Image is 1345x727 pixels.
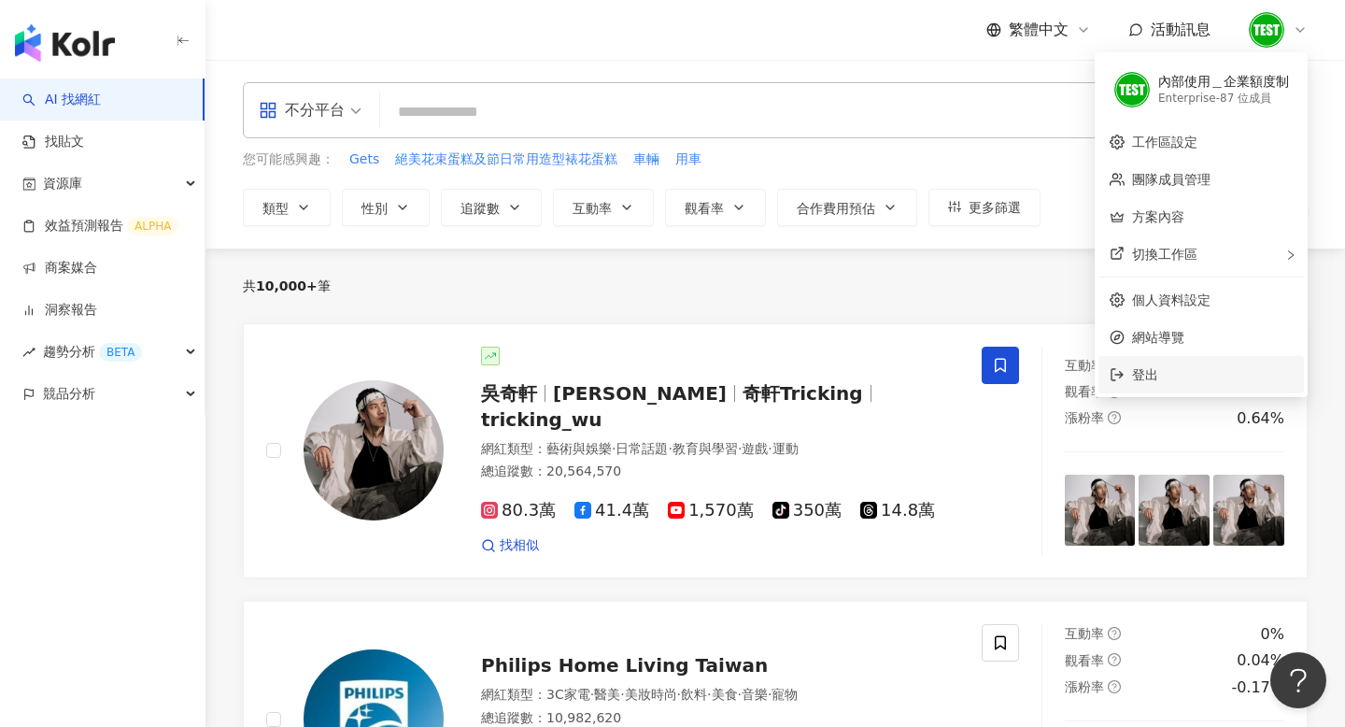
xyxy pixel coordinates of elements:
[672,441,738,456] span: 教育與學習
[738,687,742,702] span: ·
[481,654,768,677] span: Philips Home Living Taiwan
[674,150,702,170] button: 用車
[394,150,618,170] button: 絕美花束蛋糕及節日常用造型裱花蛋糕
[500,536,539,555] span: 找相似
[668,501,754,520] span: 1,570萬
[1270,652,1326,708] iframe: Help Scout Beacon - Open
[742,687,768,702] span: 音樂
[1249,12,1284,48] img: unnamed.png
[1065,475,1136,546] img: post-image
[1231,677,1284,698] div: -0.17%
[616,441,668,456] span: 日常話題
[15,24,115,62] img: logo
[675,150,701,169] span: 用車
[22,91,101,109] a: searchAI 找網紅
[969,200,1021,215] span: 更多篩選
[632,150,660,170] button: 車輛
[1065,358,1104,373] span: 互動率
[22,133,84,151] a: 找貼文
[738,441,742,456] span: ·
[772,441,799,456] span: 運動
[348,150,380,170] button: Gets
[1114,72,1150,107] img: unnamed.png
[361,201,388,216] span: 性別
[304,380,444,520] img: KOL Avatar
[1261,624,1284,645] div: 0%
[797,201,875,216] span: 合作費用預估
[22,217,178,235] a: 效益預測報告ALPHA
[573,201,612,216] span: 互動率
[594,687,620,702] span: 醫美
[43,163,82,205] span: 資源庫
[481,501,556,520] span: 80.3萬
[772,501,842,520] span: 350萬
[1158,91,1289,107] div: Enterprise - 87 位成員
[546,441,612,456] span: 藝術與娛樂
[1065,626,1104,641] span: 互動率
[1132,209,1184,224] a: 方案內容
[243,150,334,169] span: 您可能感興趣：
[768,687,772,702] span: ·
[259,101,277,120] span: appstore
[1065,384,1104,399] span: 觀看率
[625,687,677,702] span: 美妝時尚
[1139,475,1210,546] img: post-image
[860,501,935,520] span: 14.8萬
[1065,653,1104,668] span: 觀看率
[1132,172,1210,187] a: 團隊成員管理
[481,686,959,705] div: 網紅類型 ：
[481,408,602,431] span: tricking_wu
[243,278,331,293] div: 共 筆
[1213,475,1284,546] img: post-image
[22,259,97,278] a: 商案媒合
[677,687,681,702] span: ·
[256,278,318,293] span: 10,000+
[1132,247,1197,262] span: 切換工作區
[481,440,959,459] div: 網紅類型 ：
[1237,650,1284,671] div: 0.04%
[1132,367,1158,382] span: 登出
[342,189,430,226] button: 性別
[22,346,35,359] span: rise
[460,201,500,216] span: 追蹤數
[546,687,590,702] span: 3C家電
[743,382,863,405] span: 奇軒Tricking
[612,441,616,456] span: ·
[441,189,542,226] button: 追蹤數
[668,441,672,456] span: ·
[1285,249,1296,261] span: right
[685,201,724,216] span: 觀看率
[768,441,772,456] span: ·
[633,150,659,169] span: 車輛
[395,150,617,169] span: 絕美花束蛋糕及節日常用造型裱花蛋糕
[772,687,798,702] span: 寵物
[481,463,959,481] div: 總追蹤數 ： 20,564,570
[1009,20,1069,40] span: 繁體中文
[590,687,594,702] span: ·
[43,373,95,415] span: 競品分析
[665,189,766,226] button: 觀看率
[620,687,624,702] span: ·
[1132,327,1293,348] span: 網站導覽
[243,189,331,226] button: 類型
[262,201,289,216] span: 類型
[22,301,97,320] a: 洞察報告
[712,687,738,702] span: 美食
[1108,411,1121,424] span: question-circle
[243,323,1308,578] a: KOL Avatar吳奇軒[PERSON_NAME]奇軒Trickingtricking_wu網紅類型：藝術與娛樂·日常話題·教育與學習·遊戲·運動總追蹤數：20,564,57080.3萬41....
[1158,73,1289,92] div: 內部使用＿企業額度制
[928,189,1041,226] button: 更多篩選
[481,382,537,405] span: 吳奇軒
[259,95,345,125] div: 不分平台
[481,536,539,555] a: 找相似
[1108,680,1121,693] span: question-circle
[1065,410,1104,425] span: 漲粉率
[742,441,768,456] span: 遊戲
[777,189,917,226] button: 合作費用預估
[1108,653,1121,666] span: question-circle
[1108,627,1121,640] span: question-circle
[1237,408,1284,429] div: 0.64%
[707,687,711,702] span: ·
[553,189,654,226] button: 互動率
[43,331,142,373] span: 趨勢分析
